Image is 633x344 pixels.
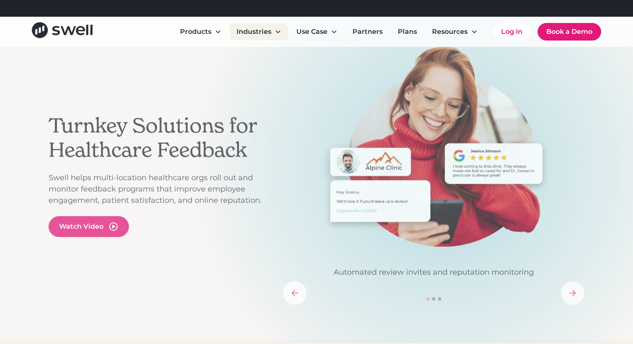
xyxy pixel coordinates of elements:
[426,297,430,301] div: Show slide 1 of 3
[180,27,211,37] div: Products
[49,216,129,237] a: open lightbox
[493,23,531,40] a: Log In
[283,281,306,305] div: previous slide
[591,304,633,344] iframe: Chat Widget
[230,23,288,40] div: Industries
[59,222,103,232] div: Watch Video
[283,46,584,278] div: 1 of 3
[346,23,389,40] a: Partners
[237,27,271,37] div: Industries
[561,281,584,305] div: next slide
[296,27,327,37] div: Use Case
[173,23,228,40] div: Products
[283,267,584,278] p: Automated review invites and reputation monitoring
[290,23,344,40] div: Use Case
[391,23,424,40] a: Plans
[425,23,484,40] div: Resources
[49,114,275,162] h2: Turnkey Solutions for Healthcare Feedback
[49,172,275,206] p: Swell helps multi-location healthcare orgs roll out and monitor feedback programs that improve em...
[432,297,435,301] div: Show slide 2 of 3
[283,46,584,305] div: carousel
[538,23,601,41] a: Book a Demo
[432,27,468,37] div: Resources
[438,297,441,301] div: Show slide 3 of 3
[32,22,93,41] a: home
